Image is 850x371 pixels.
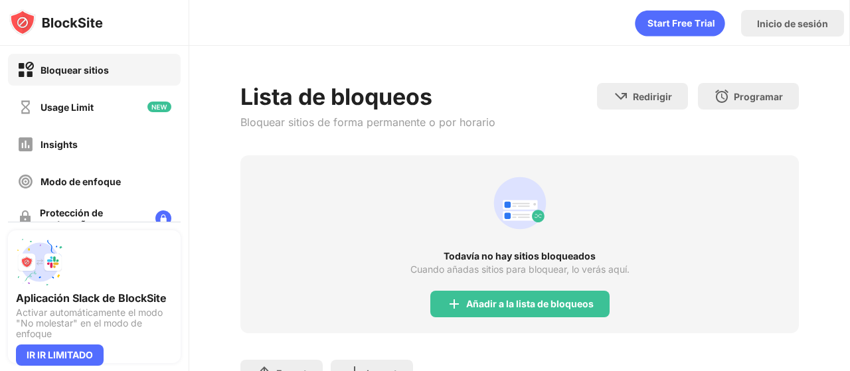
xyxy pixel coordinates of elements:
[240,83,495,110] div: Lista de bloqueos
[41,176,121,187] div: Modo de enfoque
[16,291,173,305] div: Aplicación Slack de BlockSite
[633,91,672,102] div: Redirigir
[17,210,33,226] img: password-protection-off.svg
[757,18,828,29] div: Inicio de sesión
[240,251,799,261] div: Todavía no hay sitios bloqueados
[41,64,109,76] div: Bloquear sitios
[16,344,104,366] div: IR IR LIMITADO
[41,139,78,150] div: Insights
[16,238,64,286] img: push-slack.svg
[17,136,34,153] img: insights-off.svg
[9,9,103,36] img: logo-blocksite.svg
[488,171,552,235] div: animation
[410,264,630,275] div: Cuando añadas sitios para bloquear, lo verás aquí.
[635,10,725,37] div: animation
[17,173,34,190] img: focus-off.svg
[41,102,94,113] div: Usage Limit
[40,207,145,230] div: Protección de contraseñas
[466,299,594,309] div: Añadir a la lista de bloqueos
[734,91,783,102] div: Programar
[17,62,34,78] img: block-on.svg
[16,307,173,339] div: Activar automáticamente el modo "No molestar" en el modo de enfoque
[17,99,34,115] img: time-usage-off.svg
[240,115,495,129] div: Bloquear sitios de forma permanente o por horario
[147,102,171,112] img: new-icon.svg
[155,210,171,226] img: lock-menu.svg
